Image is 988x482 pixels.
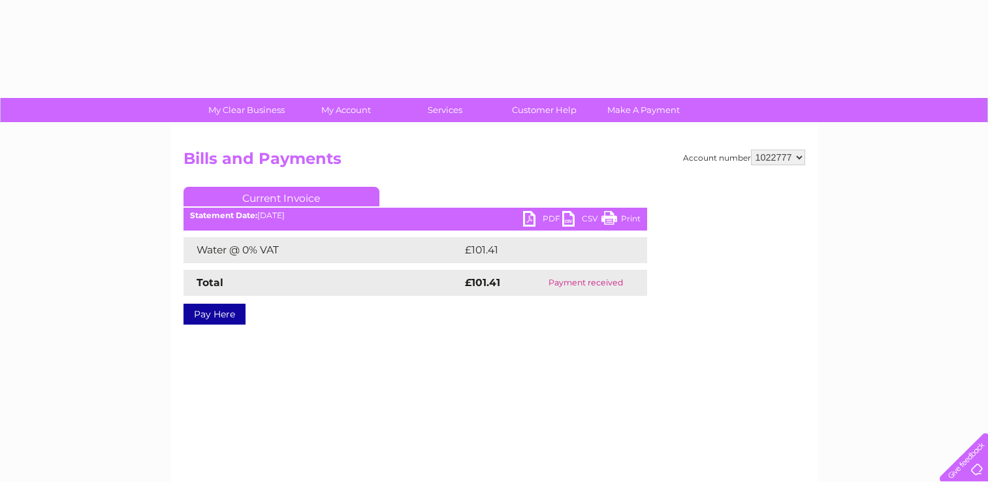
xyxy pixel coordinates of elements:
a: Make A Payment [590,98,697,122]
a: Customer Help [490,98,598,122]
h2: Bills and Payments [183,150,805,174]
strong: Total [197,276,223,289]
td: Payment received [524,270,646,296]
td: £101.41 [462,237,621,263]
strong: £101.41 [465,276,500,289]
a: PDF [523,211,562,230]
td: Water @ 0% VAT [183,237,462,263]
div: [DATE] [183,211,647,220]
a: Services [391,98,499,122]
a: My Account [292,98,400,122]
b: Statement Date: [190,210,257,220]
a: My Clear Business [193,98,300,122]
div: Account number [683,150,805,165]
a: CSV [562,211,601,230]
a: Pay Here [183,304,246,325]
a: Print [601,211,641,230]
a: Current Invoice [183,187,379,206]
